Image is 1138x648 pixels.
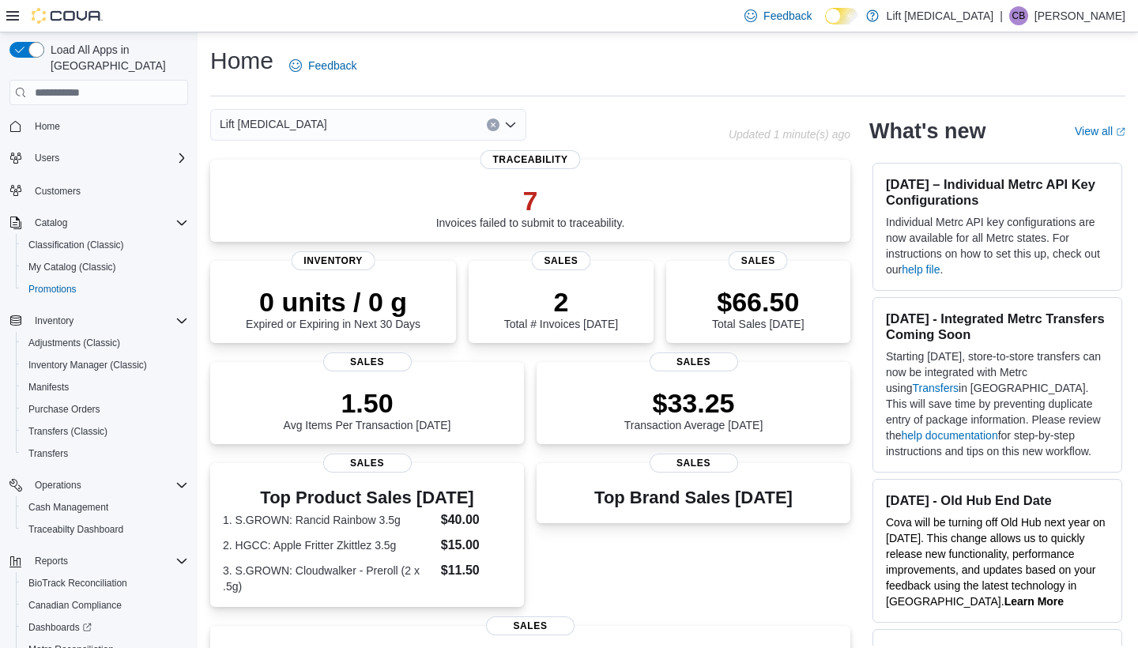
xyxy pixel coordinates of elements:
[28,621,92,634] span: Dashboards
[825,24,826,25] span: Dark Mode
[22,422,188,441] span: Transfers (Classic)
[886,348,1109,459] p: Starting [DATE], store-to-store transfers can now be integrated with Metrc using in [GEOGRAPHIC_D...
[504,286,618,330] div: Total # Invoices [DATE]
[712,286,804,330] div: Total Sales [DATE]
[16,518,194,541] button: Traceabilty Dashboard
[291,251,375,270] span: Inventory
[16,572,194,594] button: BioTrack Reconciliation
[28,213,188,232] span: Catalog
[22,280,83,299] a: Promotions
[28,116,188,136] span: Home
[650,352,738,371] span: Sales
[28,425,107,438] span: Transfers (Classic)
[28,523,123,536] span: Traceabilty Dashboard
[3,474,194,496] button: Operations
[504,119,517,131] button: Open list of options
[22,444,188,463] span: Transfers
[223,512,435,528] dt: 1. S.GROWN: Rancid Rainbow 3.5g
[22,520,130,539] a: Traceabilty Dashboard
[3,310,194,332] button: Inventory
[869,119,985,144] h2: What's new
[487,119,499,131] button: Clear input
[1034,6,1125,25] p: [PERSON_NAME]
[28,182,87,201] a: Customers
[28,552,188,571] span: Reports
[486,616,575,635] span: Sales
[624,387,763,419] p: $33.25
[28,447,68,460] span: Transfers
[28,180,188,200] span: Customers
[22,596,128,615] a: Canadian Compliance
[16,594,194,616] button: Canadian Compliance
[28,149,66,168] button: Users
[531,251,590,270] span: Sales
[1004,595,1064,608] a: Learn More
[22,356,188,375] span: Inventory Manager (Classic)
[223,488,511,507] h3: Top Product Sales [DATE]
[210,45,273,77] h1: Home
[35,217,67,229] span: Catalog
[441,510,511,529] dd: $40.00
[32,8,103,24] img: Cova
[22,618,188,637] span: Dashboards
[28,311,188,330] span: Inventory
[886,176,1109,208] h3: [DATE] – Individual Metrc API Key Configurations
[1012,6,1026,25] span: CB
[887,6,994,25] p: Lift [MEDICAL_DATA]
[504,286,618,318] p: 2
[886,492,1109,508] h3: [DATE] - Old Hub End Date
[16,256,194,278] button: My Catalog (Classic)
[22,356,153,375] a: Inventory Manager (Classic)
[246,286,420,318] p: 0 units / 0 g
[22,596,188,615] span: Canadian Compliance
[441,561,511,580] dd: $11.50
[22,235,130,254] a: Classification (Classic)
[594,488,793,507] h3: Top Brand Sales [DATE]
[28,577,127,590] span: BioTrack Reconciliation
[902,263,940,276] a: help file
[284,387,451,419] p: 1.50
[22,333,188,352] span: Adjustments (Classic)
[712,286,804,318] p: $66.50
[22,378,188,397] span: Manifests
[223,537,435,553] dt: 2. HGCC: Apple Fritter Zkittlez 3.5g
[44,42,188,73] span: Load All Apps in [GEOGRAPHIC_DATA]
[22,235,188,254] span: Classification (Classic)
[22,333,126,352] a: Adjustments (Classic)
[28,599,122,612] span: Canadian Compliance
[223,563,435,594] dt: 3. S.GROWN: Cloudwalker - Preroll (2 x .5g)
[22,258,122,277] a: My Catalog (Classic)
[220,115,327,134] span: Lift [MEDICAL_DATA]
[22,378,75,397] a: Manifests
[28,359,147,371] span: Inventory Manager (Classic)
[22,520,188,539] span: Traceabilty Dashboard
[3,115,194,138] button: Home
[912,382,959,394] a: Transfers
[28,337,120,349] span: Adjustments (Classic)
[16,278,194,300] button: Promotions
[35,152,59,164] span: Users
[28,261,116,273] span: My Catalog (Classic)
[441,536,511,555] dd: $15.00
[3,147,194,169] button: Users
[763,8,812,24] span: Feedback
[283,50,363,81] a: Feedback
[1116,127,1125,137] svg: External link
[22,618,98,637] a: Dashboards
[28,552,74,571] button: Reports
[1000,6,1003,25] p: |
[22,422,114,441] a: Transfers (Classic)
[16,376,194,398] button: Manifests
[28,476,188,495] span: Operations
[16,354,194,376] button: Inventory Manager (Classic)
[35,185,81,198] span: Customers
[22,400,107,419] a: Purchase Orders
[246,286,420,330] div: Expired or Expiring in Next 30 Days
[886,311,1109,342] h3: [DATE] - Integrated Metrc Transfers Coming Soon
[16,496,194,518] button: Cash Management
[308,58,356,73] span: Feedback
[22,400,188,419] span: Purchase Orders
[1009,6,1028,25] div: Clarence Barr
[16,332,194,354] button: Adjustments (Classic)
[16,443,194,465] button: Transfers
